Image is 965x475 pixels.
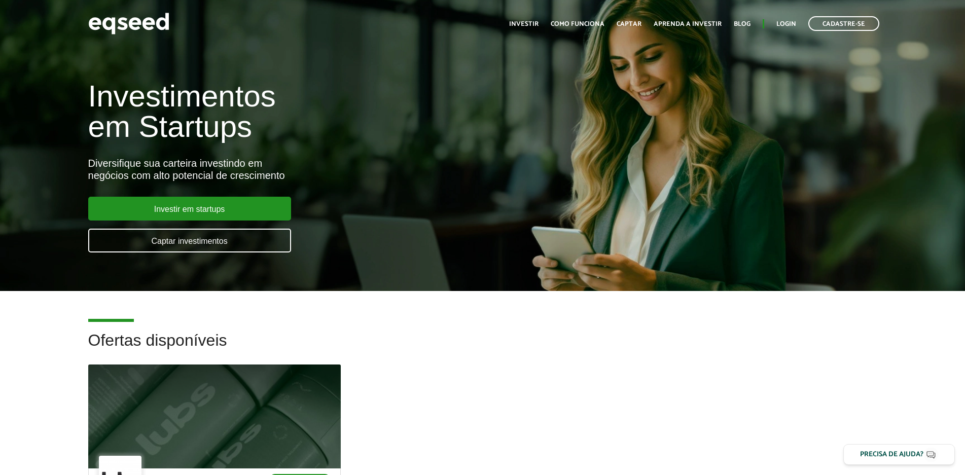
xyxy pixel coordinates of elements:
a: Captar [617,21,641,27]
img: EqSeed [88,10,169,37]
a: Aprenda a investir [654,21,722,27]
a: Como funciona [551,21,604,27]
a: Blog [734,21,750,27]
a: Investir em startups [88,197,291,221]
div: Diversifique sua carteira investindo em negócios com alto potencial de crescimento [88,157,556,181]
a: Investir [509,21,539,27]
h1: Investimentos em Startups [88,81,556,142]
a: Cadastre-se [808,16,879,31]
a: Captar investimentos [88,229,291,252]
a: Login [776,21,796,27]
h2: Ofertas disponíveis [88,332,877,364]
